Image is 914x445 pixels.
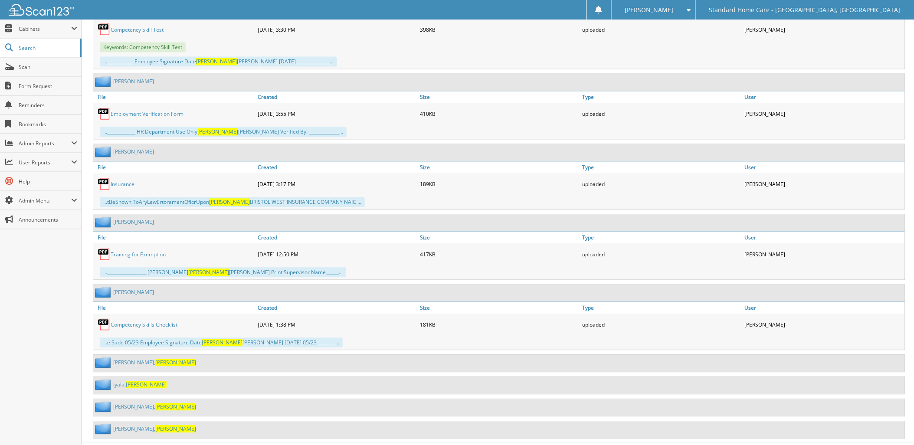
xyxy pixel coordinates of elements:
[100,43,186,52] span: Keywords: Competency Skill Test
[743,92,905,103] a: User
[580,232,743,244] a: Type
[98,318,111,331] img: PDF.png
[19,216,77,223] span: Announcements
[202,339,242,347] span: [PERSON_NAME]
[418,162,580,173] a: Size
[95,424,113,435] img: folder2.png
[625,7,674,13] span: [PERSON_NAME]
[100,197,365,207] div: ...tBeShown ToAryLewErtoramentOficrUpon BRISTOL WEST INSURANCE COMPANY NAIC ...
[113,403,196,411] a: [PERSON_NAME],[PERSON_NAME]
[197,128,238,136] span: [PERSON_NAME]
[580,316,743,334] div: uploaded
[113,78,154,85] a: [PERSON_NAME]
[9,4,74,16] img: scan123-logo-white.svg
[111,111,183,118] a: Employment Verification Form
[98,178,111,191] img: PDF.png
[111,181,134,188] a: Insurance
[19,178,77,185] span: Help
[111,251,166,258] a: Training for Exemption
[100,338,343,348] div: ...e Sade 05/23 Employee Signature Date [PERSON_NAME] [DATE] 05/23 ________...
[418,92,580,103] a: Size
[95,357,113,368] img: folder2.png
[209,199,250,206] span: [PERSON_NAME]
[19,140,71,147] span: Admin Reports
[743,316,905,334] div: [PERSON_NAME]
[111,26,164,33] a: Competency Skill Test
[418,316,580,334] div: 181KB
[113,359,196,366] a: [PERSON_NAME],[PERSON_NAME]
[256,316,418,334] div: [DATE] 1:38 PM
[580,105,743,123] div: uploaded
[100,127,347,137] div: ..._____________ HR Department Use Only [PERSON_NAME] Verified By: ______________...
[743,21,905,38] div: [PERSON_NAME]
[155,403,196,411] span: [PERSON_NAME]
[418,246,580,263] div: 417KB
[418,105,580,123] div: 410KB
[418,176,580,193] div: 189KB
[256,176,418,193] div: [DATE] 3:17 PM
[709,7,901,13] span: Standard Home Care - [GEOGRAPHIC_DATA], [GEOGRAPHIC_DATA]
[580,162,743,173] a: Type
[580,92,743,103] a: Type
[418,302,580,314] a: Size
[19,82,77,90] span: Form Request
[95,147,113,157] img: folder2.png
[743,232,905,244] a: User
[98,23,111,36] img: PDF.png
[126,381,167,389] span: [PERSON_NAME]
[743,176,905,193] div: [PERSON_NAME]
[19,101,77,109] span: Reminders
[580,246,743,263] div: uploaded
[743,162,905,173] a: User
[196,58,237,65] span: [PERSON_NAME]
[95,402,113,412] img: folder2.png
[93,92,256,103] a: File
[743,105,905,123] div: [PERSON_NAME]
[743,302,905,314] a: User
[98,108,111,121] img: PDF.png
[19,159,71,166] span: User Reports
[111,321,177,329] a: Competency Skills Checklist
[93,232,256,244] a: File
[19,197,71,204] span: Admin Menu
[98,248,111,261] img: PDF.png
[19,25,71,33] span: Cabinets
[256,92,418,103] a: Created
[95,380,113,390] img: folder2.png
[19,63,77,71] span: Scan
[100,57,337,67] div: ...____________ Employee Signature Date [PERSON_NAME] [DATE] _______________...
[95,217,113,228] img: folder2.png
[95,76,113,87] img: folder2.png
[155,359,196,366] span: [PERSON_NAME]
[418,232,580,244] a: Size
[743,246,905,263] div: [PERSON_NAME]
[113,219,154,226] a: [PERSON_NAME]
[155,425,196,433] span: [PERSON_NAME]
[580,176,743,193] div: uploaded
[256,162,418,173] a: Created
[19,121,77,128] span: Bookmarks
[113,148,154,156] a: [PERSON_NAME]
[256,232,418,244] a: Created
[580,21,743,38] div: uploaded
[100,268,346,278] div: ...__________________ [PERSON_NAME] [PERSON_NAME] Print Supervisor Name______...
[93,302,256,314] a: File
[580,302,743,314] a: Type
[256,246,418,263] div: [DATE] 12:50 PM
[113,381,167,389] a: Iyala,[PERSON_NAME]
[93,162,256,173] a: File
[256,302,418,314] a: Created
[256,21,418,38] div: [DATE] 3:30 PM
[19,44,76,52] span: Search
[113,425,196,433] a: [PERSON_NAME],[PERSON_NAME]
[188,269,229,276] span: [PERSON_NAME]
[95,287,113,298] img: folder2.png
[113,289,154,296] a: [PERSON_NAME]
[418,21,580,38] div: 398KB
[256,105,418,123] div: [DATE] 3:55 PM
